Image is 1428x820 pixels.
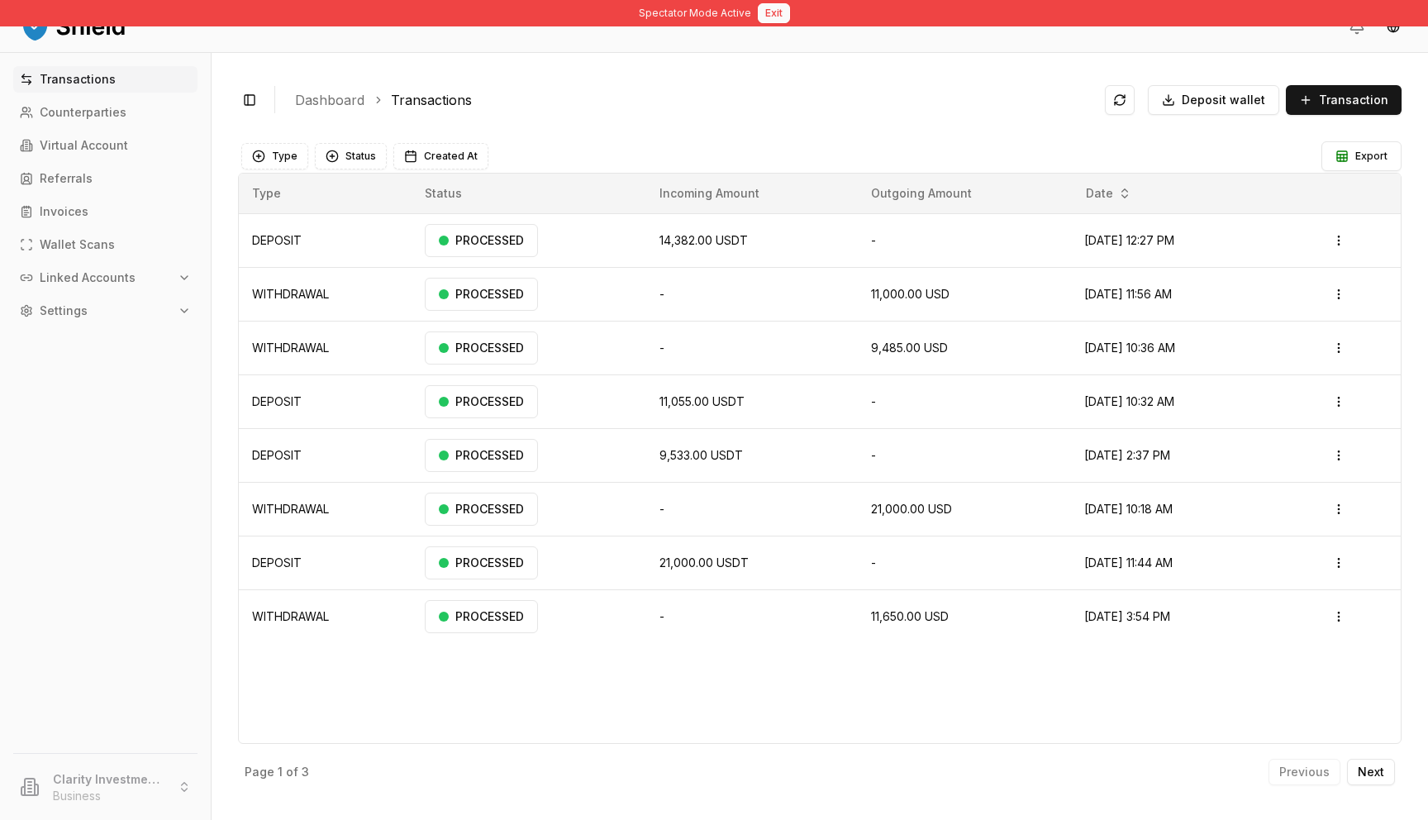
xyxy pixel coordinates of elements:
span: [DATE] 11:44 AM [1084,555,1173,570]
a: Invoices [13,198,198,225]
span: 21,000.00 USDT [659,555,749,570]
p: Counterparties [40,107,126,118]
a: Transactions [13,66,198,93]
span: - [871,555,876,570]
span: - [871,233,876,247]
button: Next [1347,759,1395,785]
span: 11,000.00 USD [871,287,950,301]
p: Referrals [40,173,93,184]
span: [DATE] 3:54 PM [1084,609,1170,623]
th: Status [412,174,645,213]
p: 3 [302,766,309,778]
span: - [659,609,664,623]
div: PROCESSED [425,224,538,257]
nav: breadcrumb [295,90,1092,110]
button: Transaction [1286,85,1402,115]
a: Dashboard [295,90,364,110]
div: PROCESSED [425,600,538,633]
button: Created At [393,143,488,169]
button: Export [1321,141,1402,171]
a: Counterparties [13,99,198,126]
span: 11,650.00 USD [871,609,949,623]
div: PROCESSED [425,439,538,472]
div: PROCESSED [425,385,538,418]
button: Type [241,143,308,169]
span: [DATE] 10:32 AM [1084,394,1174,408]
td: WITHDRAWAL [239,321,412,374]
p: 1 [278,766,283,778]
span: - [659,287,664,301]
div: PROCESSED [425,546,538,579]
td: DEPOSIT [239,428,412,482]
th: Outgoing Amount [858,174,1071,213]
span: - [871,448,876,462]
span: 21,000.00 USD [871,502,952,516]
td: WITHDRAWAL [239,589,412,643]
span: - [659,341,664,355]
span: 9,533.00 USDT [659,448,743,462]
p: Page [245,766,274,778]
td: DEPOSIT [239,213,412,267]
span: 11,055.00 USDT [659,394,745,408]
span: - [659,502,664,516]
p: Linked Accounts [40,272,136,284]
span: [DATE] 11:56 AM [1084,287,1172,301]
button: Deposit wallet [1148,85,1279,115]
span: Spectator Mode Active [639,7,751,20]
button: Settings [13,298,198,324]
span: [DATE] 10:18 AM [1084,502,1173,516]
a: Virtual Account [13,132,198,159]
th: Type [239,174,412,213]
p: Settings [40,305,88,317]
span: [DATE] 12:27 PM [1084,233,1174,247]
td: WITHDRAWAL [239,482,412,536]
span: [DATE] 10:36 AM [1084,341,1175,355]
span: Created At [424,150,478,163]
td: DEPOSIT [239,536,412,589]
div: PROCESSED [425,493,538,526]
p: Transactions [40,74,116,85]
p: Virtual Account [40,140,128,151]
button: Status [315,143,387,169]
td: DEPOSIT [239,374,412,428]
button: Linked Accounts [13,265,198,291]
span: Deposit wallet [1182,92,1265,108]
td: WITHDRAWAL [239,267,412,321]
span: 9,485.00 USD [871,341,948,355]
a: Transactions [391,90,472,110]
span: - [871,394,876,408]
button: Exit [758,3,790,23]
span: 14,382.00 USDT [659,233,748,247]
p: of [286,766,298,778]
span: [DATE] 2:37 PM [1084,448,1170,462]
div: PROCESSED [425,331,538,365]
p: Invoices [40,206,88,217]
p: Wallet Scans [40,239,115,250]
p: Next [1358,766,1384,778]
button: Date [1079,180,1138,207]
span: Transaction [1319,92,1388,108]
th: Incoming Amount [646,174,858,213]
a: Referrals [13,165,198,192]
a: Wallet Scans [13,231,198,258]
div: PROCESSED [425,278,538,311]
